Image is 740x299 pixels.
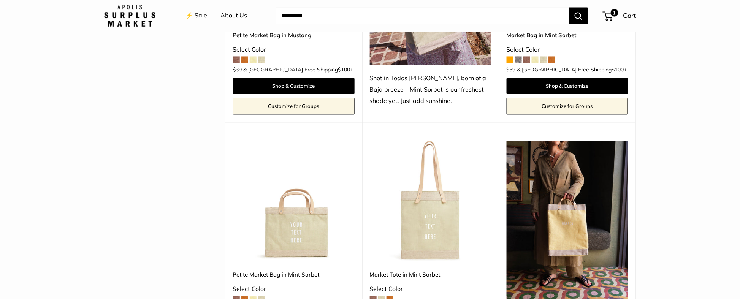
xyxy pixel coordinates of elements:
[338,66,350,73] span: $100
[370,284,491,295] div: Select Color
[233,31,355,40] a: Petite Market Bag in Mustang
[233,271,355,279] a: Petite Market Bag in Mint Sorbet
[517,67,627,73] span: & [GEOGRAPHIC_DATA] Free Shipping +
[233,284,355,295] div: Select Color
[604,10,636,22] a: 1 Cart
[233,141,355,263] img: Petite Market Bag in Mint Sorbet
[370,73,491,107] div: Shot in Todos [PERSON_NAME], born of a Baja breeze—Mint Sorbet is our freshest shade yet. Just ad...
[623,12,636,20] span: Cart
[233,98,355,115] a: Customize for Groups
[370,271,491,279] a: Market Tote in Mint Sorbet
[370,141,491,263] a: Market Tote in Mint SorbetMarket Tote in Mint Sorbet
[104,5,155,27] img: Apolis: Surplus Market
[507,31,628,40] a: Market Bag in Mint Sorbet
[233,141,355,263] a: Petite Market Bag in Mint SorbetPetite Market Bag in Mint Sorbet
[507,66,516,73] span: $39
[233,78,355,94] a: Shop & Customize
[507,44,628,56] div: Select Color
[370,141,491,263] img: Market Tote in Mint Sorbet
[507,98,628,115] a: Customize for Groups
[233,66,242,73] span: $39
[186,10,208,22] a: ⚡️ Sale
[233,44,355,56] div: Select Color
[610,9,618,17] span: 1
[612,66,624,73] span: $100
[569,8,588,24] button: Search
[244,67,353,73] span: & [GEOGRAPHIC_DATA] Free Shipping +
[507,78,628,94] a: Shop & Customize
[221,10,247,22] a: About Us
[276,8,569,24] input: Search...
